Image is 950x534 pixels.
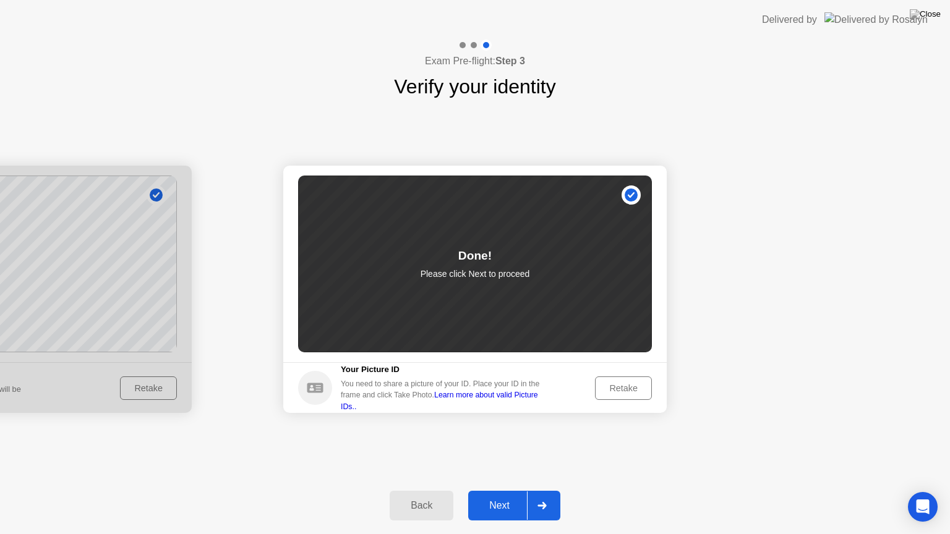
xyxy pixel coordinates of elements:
[908,492,938,522] div: Open Intercom Messenger
[393,500,450,511] div: Back
[341,391,538,410] a: Learn more about valid Picture IDs..
[762,12,817,27] div: Delivered by
[595,376,652,400] button: Retake
[341,363,549,376] h5: Your Picture ID
[910,9,941,19] img: Close
[599,383,648,393] div: Retake
[425,54,525,69] h4: Exam Pre-flight:
[421,268,530,281] p: Please click Next to proceed
[390,491,453,520] button: Back
[394,72,555,101] h1: Verify your identity
[824,12,928,27] img: Delivered by Rosalyn
[458,247,492,265] div: Done!
[341,378,549,412] div: You need to share a picture of your ID. Place your ID in the frame and click Take Photo.
[495,56,525,66] b: Step 3
[472,500,527,511] div: Next
[468,491,560,520] button: Next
